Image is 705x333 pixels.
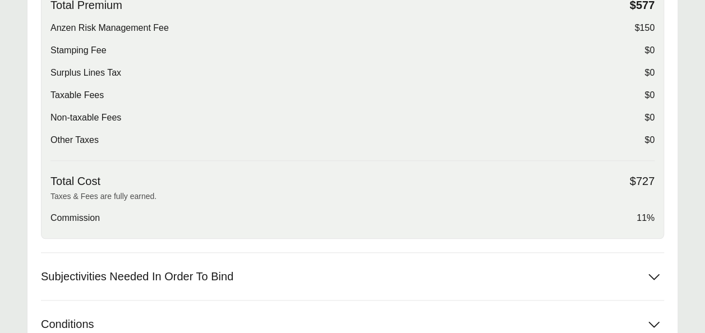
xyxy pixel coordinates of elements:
[50,89,104,102] span: Taxable Fees
[634,21,655,35] span: $150
[41,270,233,284] span: Subjectivities Needed In Order To Bind
[50,44,107,57] span: Stamping Fee
[644,111,655,124] span: $0
[644,133,655,147] span: $0
[50,211,100,225] span: Commission
[644,89,655,102] span: $0
[644,66,655,80] span: $0
[630,174,655,188] span: $727
[50,191,655,202] p: Taxes & Fees are fully earned.
[50,66,121,80] span: Surplus Lines Tax
[644,44,655,57] span: $0
[50,21,169,35] span: Anzen Risk Management Fee
[50,174,100,188] span: Total Cost
[50,133,99,147] span: Other Taxes
[41,253,664,300] button: Subjectivities Needed In Order To Bind
[41,317,94,331] span: Conditions
[50,111,121,124] span: Non-taxable Fees
[637,211,655,225] span: 11%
